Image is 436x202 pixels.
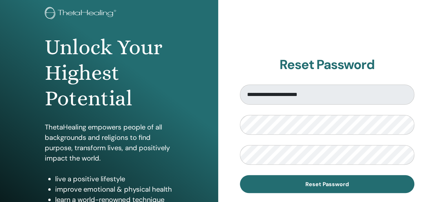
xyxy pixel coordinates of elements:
[240,175,415,193] button: Reset Password
[45,35,173,112] h1: Unlock Your Highest Potential
[45,122,173,163] p: ThetaHealing empowers people of all backgrounds and religions to find purpose, transform lives, a...
[55,174,173,184] li: live a positive lifestyle
[240,57,415,73] h2: Reset Password
[305,181,349,188] span: Reset Password
[55,184,173,194] li: improve emotional & physical health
